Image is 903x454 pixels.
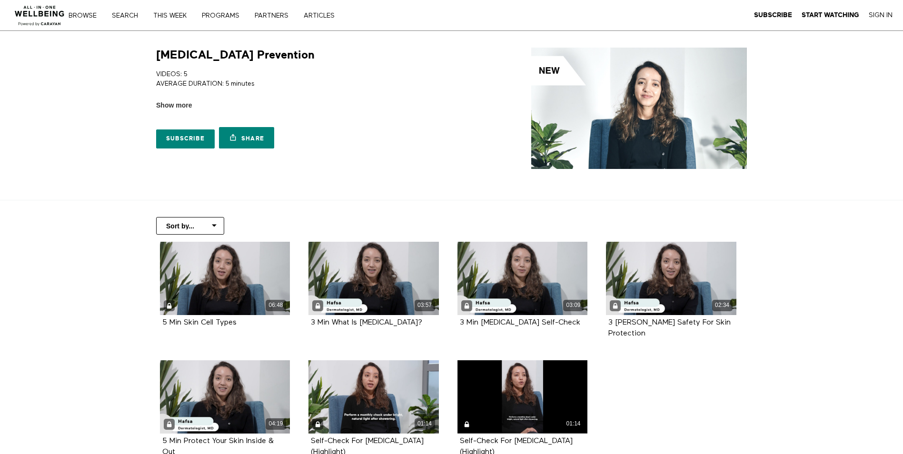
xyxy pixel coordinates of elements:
[156,129,215,148] a: Subscribe
[608,319,731,337] a: 3 [PERSON_NAME] Safety For Skin Protection
[266,300,286,311] div: 06:48
[869,11,893,20] a: Sign In
[460,319,580,326] a: 3 Min [MEDICAL_DATA] Self-Check
[160,360,290,434] a: 5 Min Protect Your Skin Inside & Out 04:19
[712,300,733,311] div: 02:34
[311,319,422,326] strong: 3 Min What Is Skin Cancer?
[156,100,192,110] span: Show more
[109,12,148,19] a: Search
[300,12,345,19] a: ARTICLES
[608,319,731,337] strong: 3 Min Sun Safety For Skin Protection
[156,69,448,89] p: VIDEOS: 5 AVERAGE DURATION: 5 minutes
[198,12,249,19] a: PROGRAMS
[802,11,859,19] strong: Start Watching
[308,360,439,434] a: Self-Check For Skin Cancer (Highlight) 01:14
[251,12,298,19] a: PARTNERS
[311,319,422,326] a: 3 Min What Is [MEDICAL_DATA]?
[156,48,315,62] h1: [MEDICAL_DATA] Prevention
[563,300,584,311] div: 03:09
[460,319,580,326] strong: 3 Min Skin Cancer Self-Check
[150,12,197,19] a: THIS WEEK
[415,300,435,311] div: 03:57
[802,11,859,20] a: Start Watching
[754,11,792,19] strong: Subscribe
[531,48,747,169] img: Skin Cancer Prevention
[266,418,286,429] div: 04:19
[219,127,274,148] a: Share
[563,418,584,429] div: 01:14
[606,242,736,315] a: 3 Min Sun Safety For Skin Protection 02:34
[754,11,792,20] a: Subscribe
[457,360,588,434] a: Self-Check For Skin Cancer (Highlight) 01:14
[162,319,237,326] a: 5 Min Skin Cell Types
[308,242,439,315] a: 3 Min What Is Skin Cancer? 03:57
[160,242,290,315] a: 5 Min Skin Cell Types 06:48
[65,12,107,19] a: Browse
[457,242,588,315] a: 3 Min Skin Cancer Self-Check 03:09
[75,10,354,20] nav: Primary
[415,418,435,429] div: 01:14
[162,319,237,326] strong: 5 Min Skin Cell Types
